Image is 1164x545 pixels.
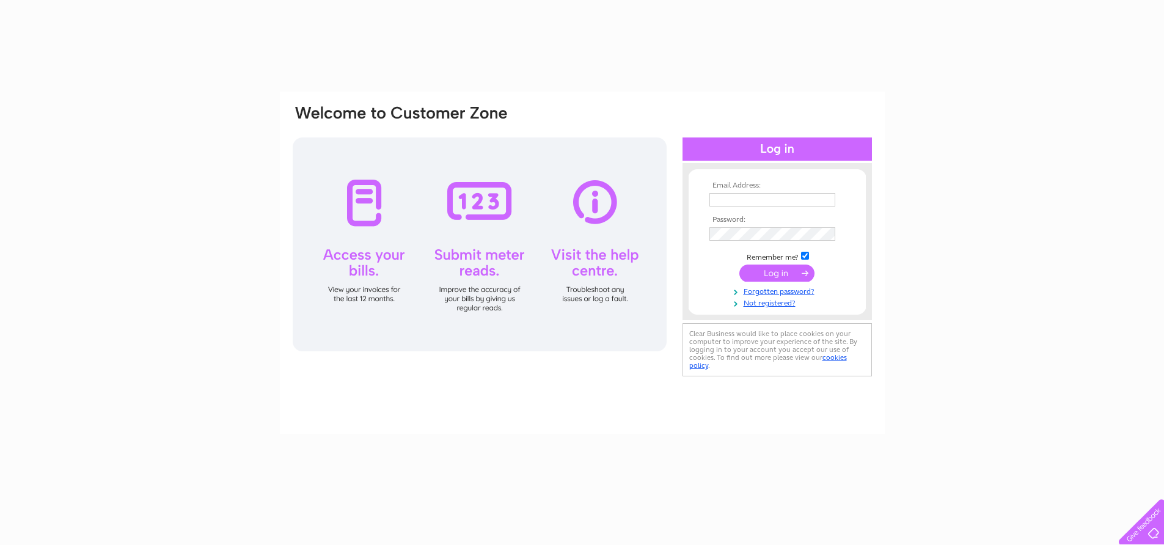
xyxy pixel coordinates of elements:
a: cookies policy [689,353,847,370]
div: Clear Business would like to place cookies on your computer to improve your experience of the sit... [683,323,872,376]
th: Email Address: [706,181,848,190]
input: Submit [739,265,814,282]
a: Not registered? [709,296,848,308]
td: Remember me? [706,250,848,262]
th: Password: [706,216,848,224]
a: Forgotten password? [709,285,848,296]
